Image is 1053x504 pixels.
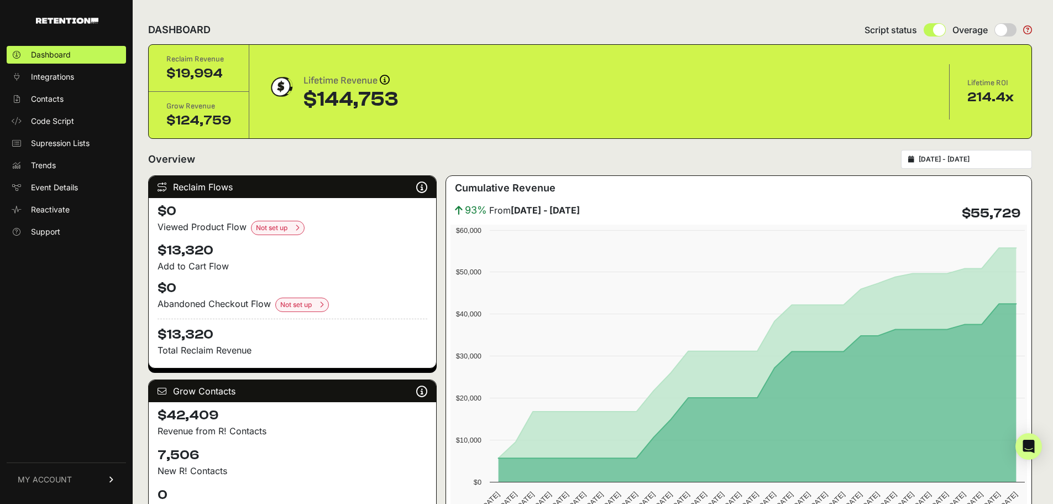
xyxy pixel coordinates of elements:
div: Reclaim Flows [149,176,436,198]
div: $124,759 [166,112,231,129]
span: From [489,204,580,217]
text: $20,000 [456,394,481,402]
a: Supression Lists [7,134,126,152]
div: Viewed Product Flow [158,220,427,235]
h4: $0 [158,202,427,220]
div: Add to Cart Flow [158,259,427,273]
a: Trends [7,157,126,174]
a: Contacts [7,90,126,108]
text: $40,000 [456,310,481,318]
h2: Overview [148,152,195,167]
text: $0 [474,478,481,486]
strong: [DATE] - [DATE] [511,205,580,216]
div: Grow Revenue [166,101,231,112]
h4: $42,409 [158,407,427,424]
p: New R! Contacts [158,464,427,477]
div: Lifetime ROI [967,77,1014,89]
a: Reactivate [7,201,126,219]
h4: $55,729 [962,205,1020,222]
a: Event Details [7,179,126,196]
span: Trends [31,160,56,171]
div: Open Intercom Messenger [1015,433,1042,460]
h4: 7,506 [158,446,427,464]
span: MY ACCOUNT [18,474,72,485]
h4: $13,320 [158,242,427,259]
div: Lifetime Revenue [303,73,398,89]
span: Dashboard [31,49,71,60]
a: Dashboard [7,46,126,64]
p: Total Reclaim Revenue [158,344,427,357]
a: Support [7,223,126,241]
span: Code Script [31,116,74,127]
h4: 0 [158,486,427,504]
div: $19,994 [166,65,231,82]
span: 93% [465,202,487,218]
span: Contacts [31,93,64,105]
h2: DASHBOARD [148,22,211,38]
h4: $13,320 [158,319,427,344]
span: Overage [952,23,988,37]
h4: $0 [158,279,427,297]
span: Event Details [31,182,78,193]
img: dollar-coin-05c43ed7efb7bc0c12610022525b4bbbb207c7efeef5aecc26f025e68dcafac9.png [267,73,295,101]
span: Integrations [31,71,74,82]
h3: Cumulative Revenue [455,180,556,196]
span: Script status [865,23,917,37]
text: $50,000 [456,268,481,276]
a: MY ACCOUNT [7,463,126,496]
div: $144,753 [303,89,398,111]
span: Support [31,226,60,237]
div: Reclaim Revenue [166,54,231,65]
div: Abandoned Checkout Flow [158,297,427,312]
img: Retention.com [36,18,98,24]
text: $60,000 [456,226,481,235]
span: Supression Lists [31,138,90,149]
div: 214.4x [967,89,1014,106]
a: Code Script [7,112,126,130]
a: Integrations [7,68,126,86]
div: Grow Contacts [149,380,436,402]
text: $10,000 [456,436,481,444]
p: Revenue from R! Contacts [158,424,427,438]
span: Reactivate [31,204,70,215]
text: $30,000 [456,352,481,360]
